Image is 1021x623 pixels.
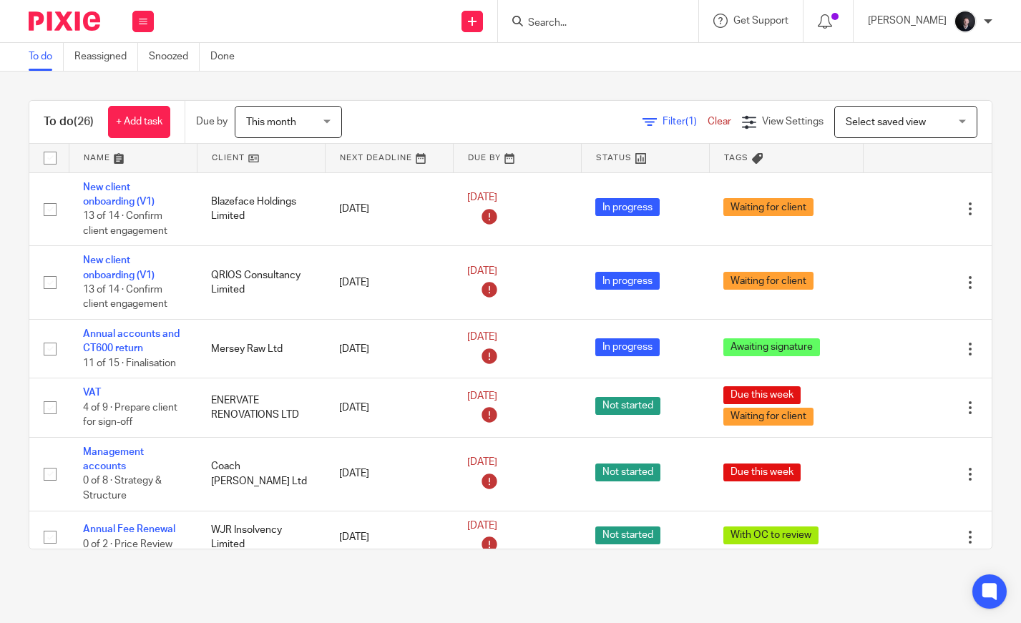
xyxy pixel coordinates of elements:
[595,526,660,544] span: Not started
[197,246,325,320] td: QRIOS Consultancy Limited
[467,266,497,276] span: [DATE]
[723,272,814,290] span: Waiting for client
[723,198,814,216] span: Waiting for client
[467,458,497,468] span: [DATE]
[197,511,325,564] td: WJR Insolvency Limited
[325,246,453,320] td: [DATE]
[83,358,176,368] span: 11 of 15 · Finalisation
[595,463,660,481] span: Not started
[467,391,497,401] span: [DATE]
[595,338,660,356] span: In progress
[467,333,497,343] span: [DATE]
[595,198,660,216] span: In progress
[83,524,175,534] a: Annual Fee Renewal
[325,320,453,378] td: [DATE]
[467,192,497,202] span: [DATE]
[197,378,325,437] td: ENERVATE RENOVATIONS LTD
[197,172,325,246] td: Blazeface Holdings Limited
[527,17,655,30] input: Search
[74,43,138,71] a: Reassigned
[467,521,497,531] span: [DATE]
[868,14,947,28] p: [PERSON_NAME]
[83,403,177,428] span: 4 of 9 · Prepare client for sign-off
[74,116,94,127] span: (26)
[83,211,167,236] span: 13 of 14 · Confirm client engagement
[83,388,101,398] a: VAT
[595,272,660,290] span: In progress
[83,329,180,353] a: Annual accounts and CT600 return
[663,117,708,127] span: Filter
[325,172,453,246] td: [DATE]
[325,511,453,564] td: [DATE]
[685,117,697,127] span: (1)
[44,114,94,129] h1: To do
[723,386,801,404] span: Due this week
[724,154,748,162] span: Tags
[723,408,814,426] span: Waiting for client
[83,285,167,310] span: 13 of 14 · Confirm client engagement
[197,320,325,378] td: Mersey Raw Ltd
[29,43,64,71] a: To do
[83,447,144,471] a: Management accounts
[325,437,453,511] td: [DATE]
[954,10,977,33] img: 455A2509.jpg
[83,255,155,280] a: New client onboarding (V1)
[196,114,228,129] p: Due by
[723,338,820,356] span: Awaiting signature
[108,106,170,138] a: + Add task
[723,463,801,481] span: Due this week
[762,117,824,127] span: View Settings
[83,539,172,549] span: 0 of 2 · Price Review
[210,43,245,71] a: Done
[723,526,819,544] span: With OC to review
[29,11,100,31] img: Pixie
[246,117,296,127] span: This month
[197,437,325,511] td: Coach [PERSON_NAME] Ltd
[733,16,788,26] span: Get Support
[83,182,155,207] a: New client onboarding (V1)
[83,476,162,501] span: 0 of 8 · Strategy & Structure
[325,378,453,437] td: [DATE]
[595,397,660,415] span: Not started
[846,117,926,127] span: Select saved view
[149,43,200,71] a: Snoozed
[708,117,731,127] a: Clear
